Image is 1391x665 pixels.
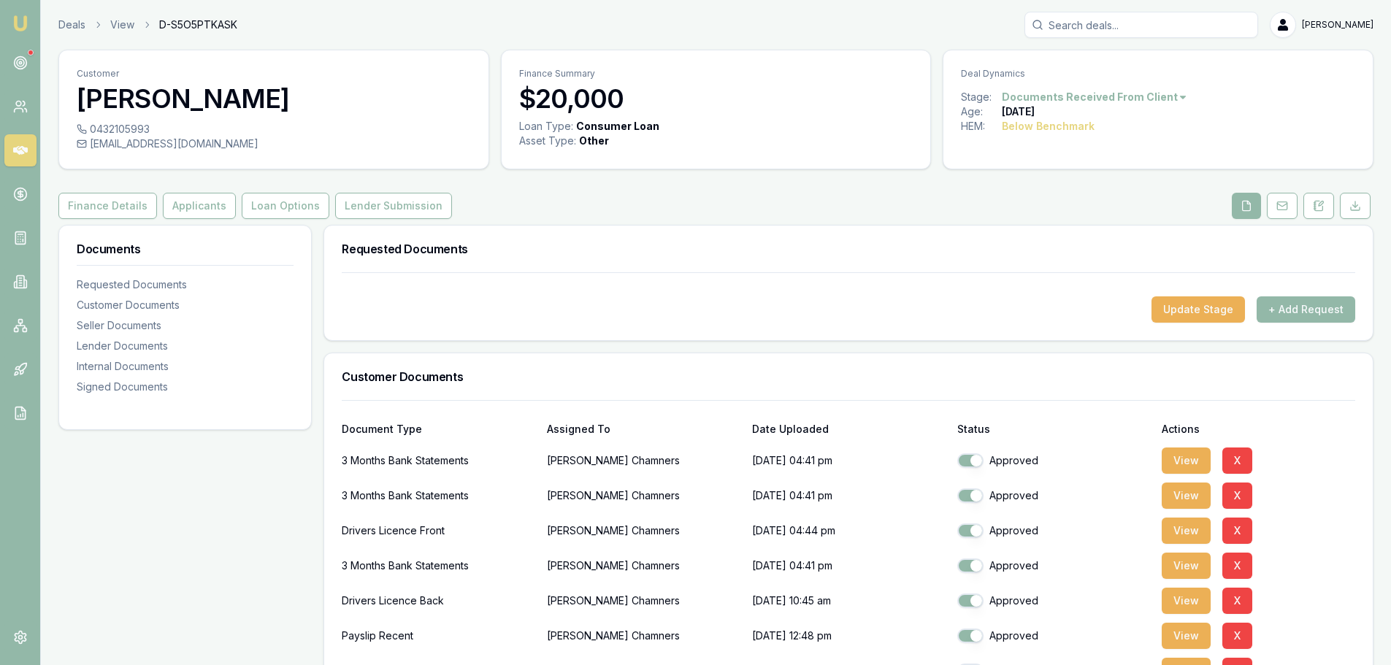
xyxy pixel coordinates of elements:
div: Actions [1162,424,1355,434]
button: View [1162,518,1211,544]
div: [EMAIL_ADDRESS][DOMAIN_NAME] [77,137,471,151]
button: View [1162,588,1211,614]
p: Customer [77,68,471,80]
p: [PERSON_NAME] Chamners [547,621,740,650]
div: Loan Type: [519,119,573,134]
button: X [1222,553,1252,579]
a: Finance Details [58,193,160,219]
button: Applicants [163,193,236,219]
button: Documents Received From Client [1002,90,1188,104]
p: Finance Summary [519,68,913,80]
h3: Documents [77,243,294,255]
div: Status [957,424,1151,434]
button: View [1162,483,1211,509]
button: X [1222,483,1252,509]
div: Approved [957,593,1151,608]
a: Lender Submission [332,193,455,219]
button: View [1162,623,1211,649]
div: Other [579,134,609,148]
p: Deal Dynamics [961,68,1355,80]
div: Seller Documents [77,318,294,333]
h3: Requested Documents [342,243,1355,255]
button: Update Stage [1151,296,1245,323]
a: Loan Options [239,193,332,219]
div: Signed Documents [77,380,294,394]
div: Lender Documents [77,339,294,353]
a: Deals [58,18,85,32]
div: Consumer Loan [576,119,659,134]
div: Customer Documents [77,298,294,312]
a: View [110,18,134,32]
button: View [1162,447,1211,474]
div: Requested Documents [77,277,294,292]
div: Approved [957,558,1151,573]
div: 3 Months Bank Statements [342,551,535,580]
a: Applicants [160,193,239,219]
p: [PERSON_NAME] Chamners [547,551,740,580]
h3: $20,000 [519,84,913,113]
div: [DATE] [1002,104,1035,119]
button: X [1222,447,1252,474]
div: Internal Documents [77,359,294,374]
div: Payslip Recent [342,621,535,650]
input: Search deals [1024,12,1258,38]
h3: [PERSON_NAME] [77,84,471,113]
p: [PERSON_NAME] Chamners [547,481,740,510]
div: Approved [957,453,1151,468]
div: 0432105993 [77,122,471,137]
button: + Add Request [1257,296,1355,323]
img: emu-icon-u.png [12,15,29,32]
p: [PERSON_NAME] Chamners [547,516,740,545]
button: Finance Details [58,193,157,219]
p: [PERSON_NAME] Chamners [547,446,740,475]
div: Document Type [342,424,535,434]
div: Approved [957,488,1151,503]
button: Lender Submission [335,193,452,219]
p: [DATE] 10:45 am [752,586,946,615]
div: Stage: [961,90,1002,104]
div: Age: [961,104,1002,119]
button: X [1222,623,1252,649]
button: X [1222,588,1252,614]
p: [DATE] 04:44 pm [752,516,946,545]
nav: breadcrumb [58,18,237,32]
span: D-S5O5PTKASK [159,18,237,32]
p: [DATE] 12:48 pm [752,621,946,650]
div: Assigned To [547,424,740,434]
button: X [1222,518,1252,544]
div: Asset Type : [519,134,576,148]
div: Below Benchmark [1002,119,1095,134]
div: Drivers Licence Front [342,516,535,545]
button: Loan Options [242,193,329,219]
div: Date Uploaded [752,424,946,434]
p: [DATE] 04:41 pm [752,446,946,475]
p: [PERSON_NAME] Chamners [547,586,740,615]
span: [PERSON_NAME] [1302,19,1373,31]
div: Drivers Licence Back [342,586,535,615]
div: Approved [957,523,1151,538]
h3: Customer Documents [342,371,1355,383]
div: HEM: [961,119,1002,134]
div: 3 Months Bank Statements [342,446,535,475]
p: [DATE] 04:41 pm [752,551,946,580]
div: Approved [957,629,1151,643]
p: [DATE] 04:41 pm [752,481,946,510]
button: View [1162,553,1211,579]
div: 3 Months Bank Statements [342,481,535,510]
